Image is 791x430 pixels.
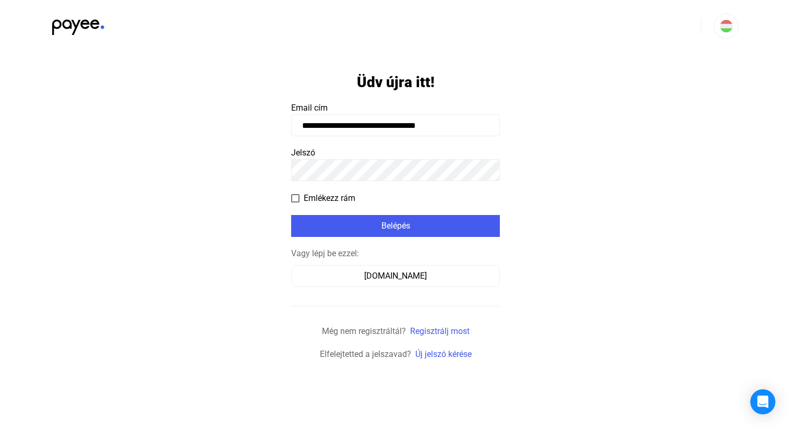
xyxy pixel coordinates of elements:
button: [DOMAIN_NAME] [291,265,500,287]
img: HU [720,20,733,32]
div: Vagy lépj be ezzel: [291,247,500,260]
button: Belépés [291,215,500,237]
span: Email cím [291,103,328,113]
a: Új jelszó kérése [415,349,472,359]
div: [DOMAIN_NAME] [295,270,496,282]
img: black-payee-blue-dot.svg [52,14,104,35]
div: Belépés [294,220,497,232]
span: Még nem regisztráltál? [322,326,406,336]
a: Regisztrálj most [410,326,470,336]
span: Elfelejtetted a jelszavad? [320,349,411,359]
a: [DOMAIN_NAME] [291,271,500,281]
h1: Üdv újra itt! [357,73,435,91]
span: Jelszó [291,148,315,158]
span: Emlékezz rám [304,192,355,205]
div: Open Intercom Messenger [750,389,775,414]
button: HU [714,14,739,39]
